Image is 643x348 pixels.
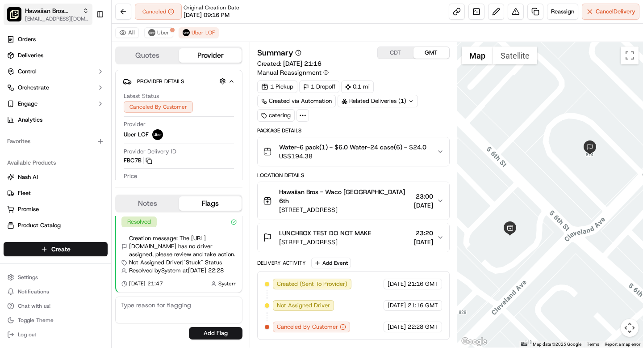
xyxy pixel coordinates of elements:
div: Package Details [257,127,449,134]
button: [EMAIL_ADDRESS][DOMAIN_NAME] [25,15,89,22]
span: Knowledge Base [18,200,68,209]
span: Engage [18,100,38,108]
span: 22:28 GMT [408,323,438,331]
span: [DATE] 09:16 PM [184,11,230,19]
a: Powered byPylon [63,221,108,229]
button: Quotes [116,48,179,63]
button: Add Event [311,258,351,268]
span: 21:16 GMT [408,280,438,288]
button: See all [138,115,163,125]
div: Past conversations [9,116,60,123]
div: 0.1 mi [341,81,374,93]
span: Resolved by System [129,267,181,275]
span: Product Catalog [18,221,61,229]
a: Created via Automation [257,95,336,107]
button: CDT [378,47,413,59]
span: Settings [18,274,38,281]
a: Open this area in Google Maps (opens a new window) [459,336,489,348]
button: Notifications [4,285,108,298]
a: Report a map error [605,342,640,347]
span: Canceled By Customer [277,323,338,331]
span: [PERSON_NAME] [28,139,72,146]
span: [DATE] [388,301,406,310]
span: US$194.38 [279,152,426,161]
div: 1 Dropoff [299,81,339,93]
button: Product Catalog [4,218,108,233]
span: [DATE] 21:47 [129,280,163,287]
span: Orders [18,35,36,43]
a: Product Catalog [7,221,104,229]
span: Control [18,68,37,76]
button: Flags [179,196,242,211]
button: LUNCHBOX TEST DO NOT MAKE[STREET_ADDRESS]23:20[DATE] [258,223,449,252]
div: Related Deliveries (1) [338,95,418,107]
span: Notifications [18,288,49,295]
span: System [218,280,237,287]
div: We're available if you need us! [40,94,123,102]
button: Engage [4,97,108,111]
span: Chat with us! [18,302,50,310]
a: Nash AI [7,173,104,181]
span: Created: [257,59,321,68]
img: 1736555255976-a54dd68f-1ca7-489b-9aae-adbdc363a1c4 [9,85,25,102]
button: All [115,27,139,38]
img: 4920774857489_3d7f54699973ba98c624_72.jpg [19,85,35,102]
span: [DATE] 21:16 [283,59,321,68]
span: Log out [18,331,36,338]
p: Welcome 👋 [9,36,163,50]
a: Terms (opens in new tab) [587,342,599,347]
span: Not Assigned Driver | "Stuck" Status [129,259,222,267]
div: Location Details [257,172,449,179]
div: 📗 [9,201,16,208]
div: Resolved [121,216,157,227]
span: [DATE] [125,163,143,170]
img: uber-new-logo.jpeg [183,29,190,36]
a: 💻API Documentation [72,196,147,212]
span: [DATE] [388,323,406,331]
span: • [120,163,123,170]
button: Hawaiian Bros (Waco TX_6th) [25,6,79,15]
span: Pylon [89,222,108,229]
input: Got a question? Start typing here... [23,58,161,67]
div: Favorites [4,134,108,149]
span: Nash AI [18,173,38,181]
img: uber-new-logo.jpeg [152,129,163,140]
div: 1 Pickup [257,81,297,93]
span: Water-6 pack(1) - $6.0 Water-24 case(6) - $24.0 [279,143,426,152]
span: Cancel Delivery [596,8,635,16]
button: Orchestrate [4,81,108,95]
span: Manual Reassignment [257,68,321,77]
span: • [74,139,77,146]
span: Creation message: The [URL][DOMAIN_NAME] has no driver assigned, please review and take action. [129,234,237,259]
button: Reassign [547,4,578,20]
button: Canceled [135,4,182,20]
img: uber-new-logo.jpeg [148,29,155,36]
a: Promise [7,205,104,213]
span: Provider Details [137,78,184,85]
span: Reassign [551,8,574,16]
img: Grace Nketiah [9,130,23,144]
button: Control [4,64,108,79]
img: 1736555255976-a54dd68f-1ca7-489b-9aae-adbdc363a1c4 [18,139,25,146]
a: Deliveries [4,48,108,63]
button: Uber [144,27,173,38]
button: Provider [179,48,242,63]
span: Deliveries [18,51,43,59]
div: Delivery Activity [257,259,306,267]
button: Start new chat [152,88,163,99]
button: Settings [4,271,108,284]
img: Shah Alam [9,154,23,169]
button: Water-6 pack(1) - $6.0 Water-24 case(6) - $24.0US$194.38 [258,137,449,166]
span: [PERSON_NAME] [PERSON_NAME] [28,163,118,170]
span: [DATE] [414,201,433,210]
span: [DATE] [414,238,433,246]
span: 21:16 GMT [408,301,438,310]
span: Uber [157,29,169,36]
button: Fleet [4,186,108,200]
span: [DATE] [79,139,97,146]
span: Promise [18,205,39,213]
span: Provider [124,120,146,128]
span: Orchestrate [18,84,49,92]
